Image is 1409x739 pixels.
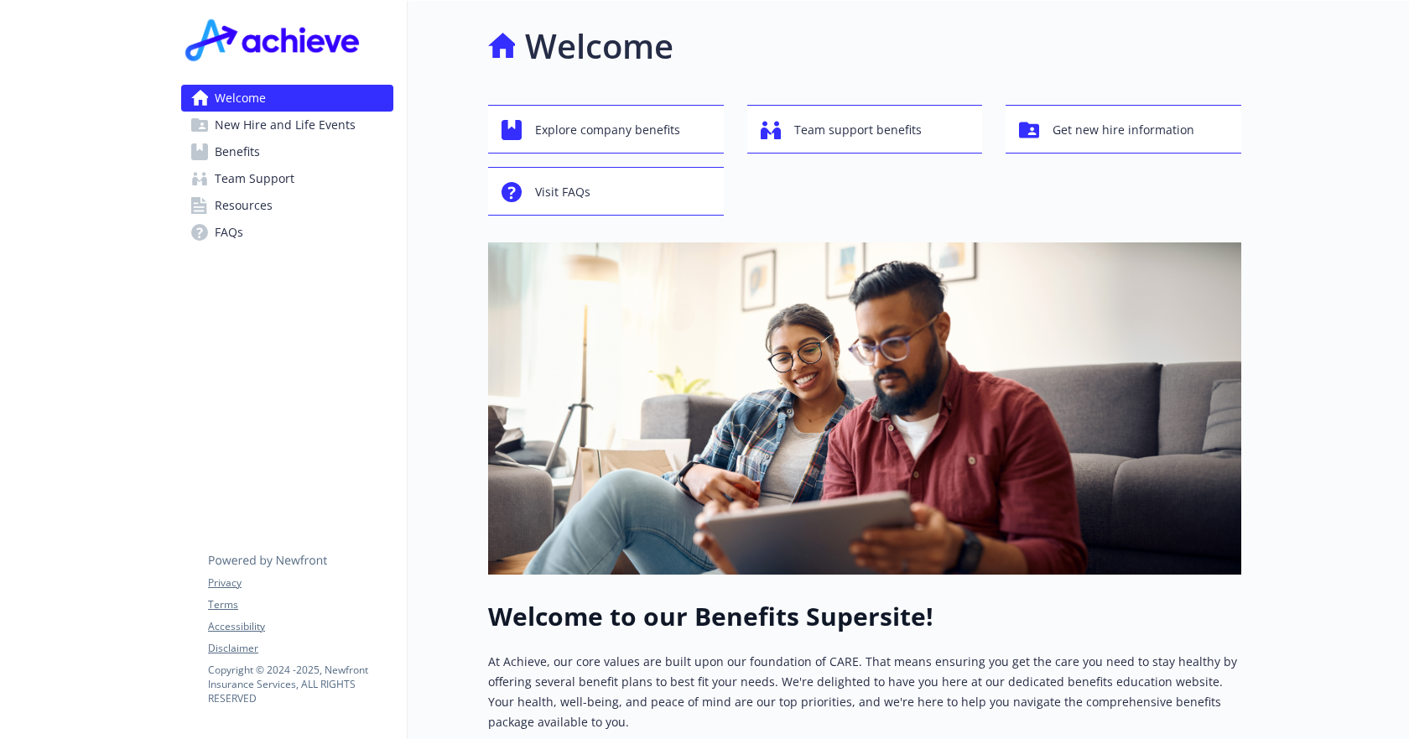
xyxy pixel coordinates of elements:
button: Visit FAQs [488,167,724,216]
p: Copyright © 2024 - 2025 , Newfront Insurance Services, ALL RIGHTS RESERVED [208,663,393,705]
a: FAQs [181,219,393,246]
span: New Hire and Life Events [215,112,356,138]
span: Explore company benefits [535,114,680,146]
h1: Welcome [525,21,673,71]
span: Team support benefits [794,114,922,146]
h1: Welcome to our Benefits Supersite! [488,601,1241,632]
span: Resources [215,192,273,219]
button: Team support benefits [747,105,983,154]
a: Resources [181,192,393,219]
a: Privacy [208,575,393,591]
span: FAQs [215,219,243,246]
a: Team Support [181,165,393,192]
p: At Achieve, our core values are built upon our foundation of CARE. That means ensuring you get th... [488,652,1241,732]
a: Disclaimer [208,641,393,656]
button: Get new hire information [1006,105,1241,154]
a: Terms [208,597,393,612]
a: Welcome [181,85,393,112]
span: Team Support [215,165,294,192]
button: Explore company benefits [488,105,724,154]
img: overview page banner [488,242,1241,575]
a: Accessibility [208,619,393,634]
span: Visit FAQs [535,176,590,208]
a: Benefits [181,138,393,165]
span: Welcome [215,85,266,112]
span: Get new hire information [1053,114,1194,146]
a: New Hire and Life Events [181,112,393,138]
span: Benefits [215,138,260,165]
